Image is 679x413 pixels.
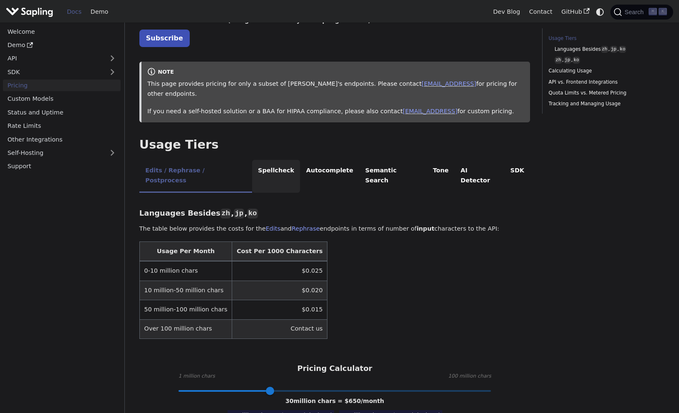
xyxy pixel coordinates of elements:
[403,108,457,114] a: [EMAIL_ADDRESS]
[232,281,327,300] td: $0.020
[416,225,434,232] strong: input
[178,372,215,381] span: 1 million chars
[285,398,384,404] span: 30 million chars = $ 650 /month
[549,78,662,86] a: API vs. Frontend Integrations
[139,261,232,281] td: 0-10 million chars
[659,8,667,15] kbd: K
[557,5,594,18] a: GitHub
[3,147,121,159] a: Self-Hosting
[3,66,104,78] a: SDK
[359,160,427,193] li: Semantic Search
[62,5,86,18] a: Docs
[232,319,327,338] td: Contact us
[555,45,659,53] a: Languages Besideszh,jp,ko
[104,52,121,65] button: Expand sidebar category 'API'
[247,209,258,219] code: ko
[221,209,231,219] code: zh
[455,160,505,193] li: AI Detector
[139,17,373,24] strong: Subscribe to the API here (using the email for your Sapling account):
[266,225,280,232] a: Edits
[147,67,524,77] div: note
[3,52,104,65] a: API
[139,319,232,338] td: Over 100 million chars
[86,5,113,18] a: Demo
[555,57,562,64] code: zh
[649,8,657,15] kbd: ⌘
[619,46,626,53] code: ko
[572,57,580,64] code: ko
[139,281,232,300] td: 10 million-50 million chars
[139,242,232,261] th: Usage Per Month
[549,67,662,75] a: Calculating Usage
[6,6,53,18] img: Sapling.ai
[421,80,476,87] a: [EMAIL_ADDRESS]
[297,364,372,373] h3: Pricing Calculator
[3,39,121,51] a: Demo
[549,35,662,42] a: Usage Tiers
[549,100,662,108] a: Tracking and Managing Usage
[525,5,557,18] a: Contact
[139,137,530,152] h2: Usage Tiers
[252,160,300,193] li: Spellcheck
[3,25,121,37] a: Welcome
[3,120,121,132] a: Rate Limits
[504,160,530,193] li: SDK
[232,261,327,281] td: $0.025
[234,209,244,219] code: jp
[622,9,649,15] span: Search
[292,225,320,232] a: Rephrase
[147,79,524,99] p: This page provides pricing for only a subset of [PERSON_NAME]'s endpoints. Please contact for pri...
[139,300,232,319] td: 50 million-100 million chars
[3,93,121,105] a: Custom Models
[594,6,606,18] button: Switch between dark and light mode (currently system mode)
[6,6,56,18] a: Sapling.ai
[448,372,491,381] span: 100 million chars
[139,224,530,234] p: The table below provides the costs for the and endpoints in terms of number of characters to the ...
[610,46,617,53] code: jp
[139,209,530,218] h3: Languages Besides , ,
[104,66,121,78] button: Expand sidebar category 'SDK'
[139,30,190,47] a: Subscribe
[3,133,121,145] a: Other Integrations
[610,5,673,20] button: Search (Command+K)
[549,89,662,97] a: Quota Limits vs. Metered Pricing
[300,160,359,193] li: Autocomplete
[427,160,455,193] li: Tone
[564,57,571,64] code: jp
[3,80,121,92] a: Pricing
[3,160,121,172] a: Support
[232,300,327,319] td: $0.015
[139,160,252,193] li: Edits / Rephrase / Postprocess
[232,242,327,261] th: Cost Per 1000 Characters
[3,106,121,118] a: Status and Uptime
[147,107,524,117] p: If you need a self-hosted solution or a BAA for HIPAA compliance, please also contact for custom ...
[601,46,608,53] code: zh
[555,56,659,64] a: zh,jp,ko
[488,5,524,18] a: Dev Blog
